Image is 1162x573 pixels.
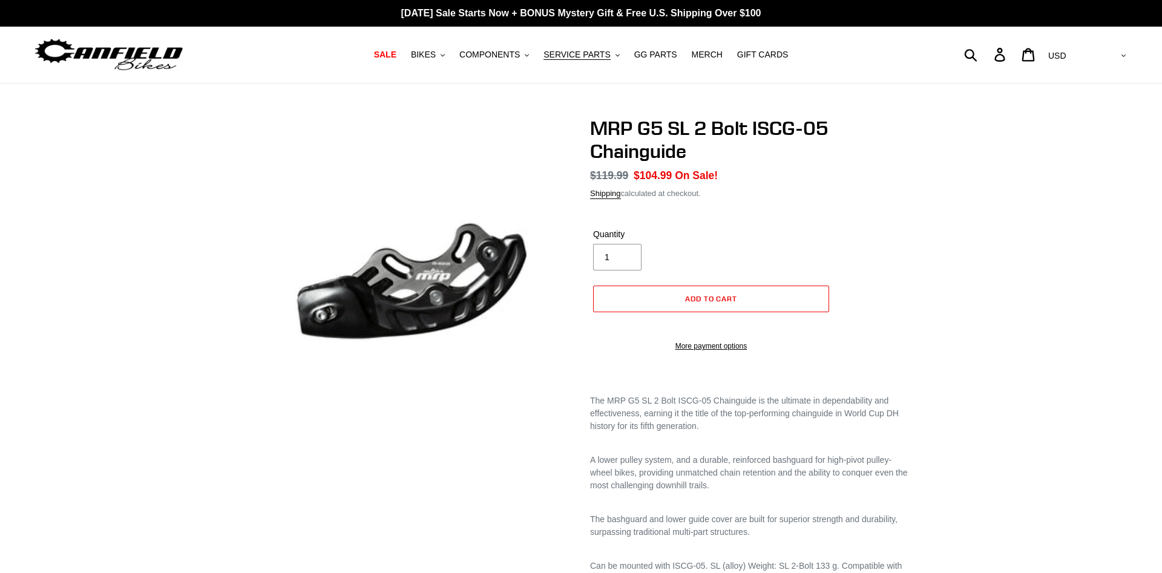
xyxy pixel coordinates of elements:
[634,50,677,60] span: GG PARTS
[368,47,402,63] a: SALE
[971,41,1002,68] input: Search
[453,47,535,63] button: COMPONENTS
[686,47,729,63] a: MERCH
[737,50,789,60] span: GIFT CARDS
[675,168,718,183] span: On Sale!
[590,382,911,433] div: The MRP G5 SL 2 Bolt ISCG-05 Chainguide is the ultimate in dependability and effectiveness, earni...
[593,341,829,352] a: More payment options
[33,36,185,74] img: Canfield Bikes
[411,50,436,60] span: BIKES
[374,50,396,60] span: SALE
[590,169,628,182] s: $119.99
[590,454,911,492] div: A lower pulley system, and a durable, reinforced bashguard for high-pivot pulley-wheel bikes, pro...
[628,47,683,63] a: GG PARTS
[543,50,610,60] span: SERVICE PARTS
[590,188,911,200] div: calculated at checkout.
[590,513,911,539] div: The bashguard and lower guide cover are built for superior strength and durability, surpassing tr...
[593,286,829,312] button: Add to cart
[459,50,520,60] span: COMPONENTS
[593,228,708,241] label: Quantity
[731,47,795,63] a: GIFT CARDS
[405,47,451,63] button: BIKES
[537,47,625,63] button: SERVICE PARTS
[692,50,723,60] span: MERCH
[634,169,672,182] span: $104.99
[590,117,911,163] h1: MRP G5 SL 2 Bolt ISCG-05 Chainguide
[685,294,738,303] span: Add to cart
[590,189,621,199] a: Shipping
